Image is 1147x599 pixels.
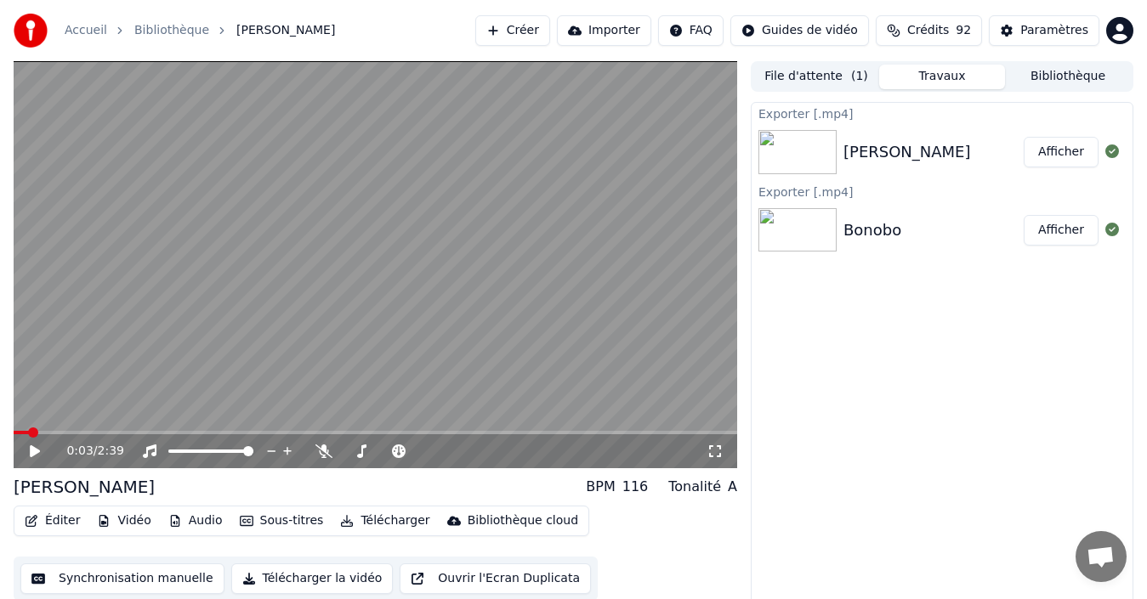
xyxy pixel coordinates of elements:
div: BPM [586,477,615,497]
button: Crédits92 [876,15,982,46]
button: Synchronisation manuelle [20,563,224,594]
button: Importer [557,15,651,46]
a: Accueil [65,22,107,39]
div: Paramètres [1020,22,1088,39]
div: Tonalité [668,477,721,497]
button: Vidéo [90,509,157,533]
button: Afficher [1024,215,1099,246]
img: youka [14,14,48,48]
span: 0:03 [66,443,93,460]
span: 2:39 [98,443,124,460]
span: [PERSON_NAME] [236,22,335,39]
button: File d'attente [753,65,879,89]
button: Afficher [1024,137,1099,167]
div: 116 [622,477,649,497]
a: Bibliothèque [134,22,209,39]
button: Travaux [879,65,1005,89]
div: Bibliothèque cloud [468,512,578,529]
button: FAQ [658,15,724,46]
span: Crédits [907,22,949,39]
button: Ouvrir l'Ecran Duplicata [400,563,591,594]
button: Guides de vidéo [730,15,869,46]
span: ( 1 ) [851,68,868,85]
div: A [728,477,737,497]
div: [PERSON_NAME] [843,140,971,164]
button: Paramètres [989,15,1099,46]
div: Ouvrir le chat [1076,531,1127,582]
div: Exporter [.mp4] [752,181,1133,201]
div: / [66,443,107,460]
div: Bonobo [843,218,901,242]
button: Audio [162,509,230,533]
button: Télécharger [333,509,436,533]
div: [PERSON_NAME] [14,475,155,499]
button: Éditer [18,509,87,533]
button: Bibliothèque [1005,65,1131,89]
button: Sous-titres [233,509,331,533]
button: Télécharger la vidéo [231,563,394,594]
div: Exporter [.mp4] [752,103,1133,123]
span: 92 [956,22,971,39]
button: Créer [475,15,550,46]
nav: breadcrumb [65,22,335,39]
